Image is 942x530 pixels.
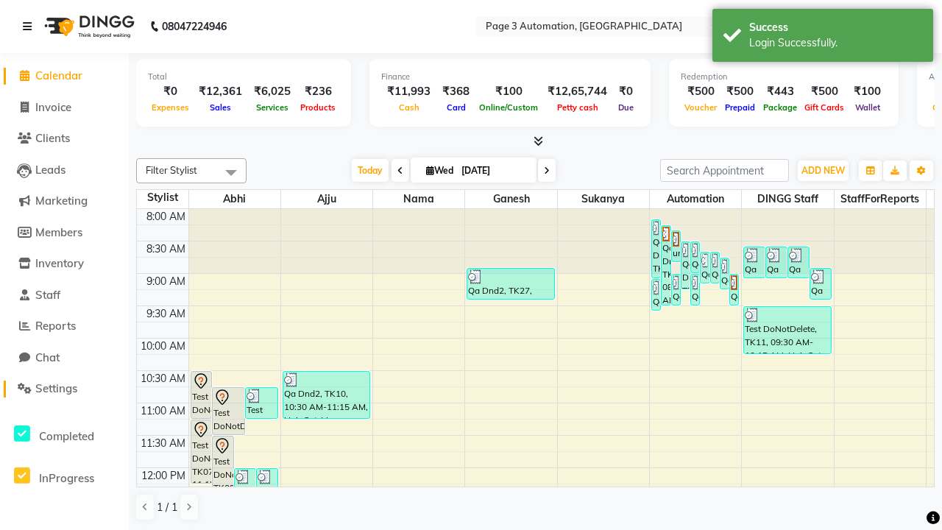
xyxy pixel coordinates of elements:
input: 2025-09-03 [457,160,531,182]
div: 9:00 AM [144,274,188,289]
span: Calendar [35,68,82,82]
div: ₹6,025 [248,83,297,100]
span: Staff [35,288,60,302]
div: Redemption [681,71,887,83]
a: Inventory [4,255,125,272]
span: Marketing [35,194,88,208]
div: Qa Dnd2, TK18, 08:30 AM-09:00 AM, Hair cut Below 12 years (Boy) [691,242,699,272]
div: ₹500 [681,83,720,100]
span: Nama [373,190,464,208]
div: Test DoNotDelete, TK06, 10:30 AM-11:15 AM, Hair Cut-Men [191,372,212,418]
span: Ajju [281,190,372,208]
span: Gift Cards [801,102,848,113]
span: Abhi [189,190,280,208]
a: Marketing [4,193,125,210]
div: 8:30 AM [144,241,188,257]
span: Invoice [35,100,71,114]
span: Sales [206,102,235,113]
span: ADD NEW [801,165,845,176]
div: 12:00 PM [138,468,188,484]
div: 10:00 AM [138,339,188,354]
div: ₹11,993 [381,83,436,100]
div: ₹0 [613,83,639,100]
div: 8:00 AM [144,209,188,225]
div: ₹12,361 [193,83,248,100]
div: Success [749,20,922,35]
span: Due [615,102,637,113]
img: logo [38,6,138,47]
span: Today [352,159,389,182]
div: Qa Dnd2, TK25, 08:45 AM-09:15 AM, Hair Cut By Expert-Men [720,258,729,289]
b: 08047224946 [162,6,227,47]
span: StaffForReports [835,190,926,208]
div: 10:30 AM [138,371,188,386]
div: Qa Dnd2, TK29, 09:00 AM-09:30 AM, Hair cut Below 12 years (Boy) [730,275,738,305]
div: Qa Dnd2, TK30, 09:00 AM-09:30 AM, Hair cut Below 12 years (Boy) [672,275,680,305]
a: Clients [4,130,125,147]
div: Qa Dnd2, TK24, 08:40 AM-09:10 AM, Hair Cut By Expert-Men [711,252,719,283]
div: ₹0 [148,83,193,100]
a: Leads [4,162,125,179]
span: Reports [35,319,76,333]
div: Qa Dnd2, TK28, 08:55 AM-09:25 AM, Hair cut Below 12 years (Boy) [810,269,831,299]
div: Qa Dnd2, TK27, 08:55 AM-09:25 AM, Hair cut Below 12 years (Boy) [467,269,553,299]
span: Card [443,102,470,113]
div: Qa Dnd2, TK26, 08:30 AM-09:15 AM, Hair Cut-Men [681,242,690,289]
span: Petty cash [553,102,602,113]
div: undefined, TK16, 08:20 AM-08:50 AM, Hair cut Below 12 years (Boy) [672,231,680,261]
div: Qa Dnd2, TK17, 08:15 AM-09:30 AM, Hair Cut By Expert-Men,Hair Cut-Men [662,226,670,305]
div: Login Successfully. [749,35,922,51]
span: Completed [39,429,94,443]
div: ₹100 [848,83,887,100]
div: ₹368 [436,83,475,100]
span: Leads [35,163,65,177]
div: ₹12,65,744 [542,83,613,100]
span: Clients [35,131,70,145]
div: Qa Dnd2, TK21, 08:35 AM-09:05 AM, Hair cut Below 12 years (Boy) [788,247,809,278]
span: Online/Custom [475,102,542,113]
div: ₹236 [297,83,339,100]
a: Chat [4,350,125,367]
span: Inventory [35,256,84,270]
span: Services [252,102,292,113]
div: Total [148,71,339,83]
div: ₹443 [759,83,801,100]
span: Wed [422,165,457,176]
div: 9:30 AM [144,306,188,322]
a: Staff [4,287,125,304]
div: Test DoNotDelete, TK08, 10:45 AM-11:30 AM, Hair Cut-Men [213,388,244,434]
span: Automation [650,190,741,208]
div: Test DoNotDelete, TK12, 10:45 AM-11:15 AM, Hair Cut By Expert-Men [246,388,277,418]
span: Chat [35,350,60,364]
div: Test DoNotDelete, TK09, 11:30 AM-12:30 PM, Hair Cut-Women [213,437,233,499]
span: Wallet [851,102,884,113]
span: Prepaid [721,102,759,113]
div: ₹500 [720,83,759,100]
div: Stylist [137,190,188,205]
span: Voucher [681,102,720,113]
span: 1 / 1 [157,500,177,515]
div: Qa Dnd2, TK20, 08:35 AM-09:05 AM, Hair Cut By Expert-Men [766,247,787,278]
div: Qa Dnd2, TK22, 08:10 AM-09:05 AM, Special Hair Wash- Men [652,220,660,278]
span: Sukanya [558,190,649,208]
span: Package [759,102,801,113]
button: ADD NEW [798,160,849,181]
span: Ganesh [465,190,556,208]
a: Settings [4,381,125,397]
div: Test DoNotDelete, TK11, 09:30 AM-10:15 AM, Hair Cut-Men [744,307,830,353]
div: 11:00 AM [138,403,188,419]
input: Search Appointment [660,159,789,182]
div: Test DoNotDelete, TK07, 11:15 AM-12:15 PM, Hair Cut-Women [191,420,212,483]
span: DINGG Staff [742,190,833,208]
div: ₹100 [475,83,542,100]
div: 11:30 AM [138,436,188,451]
a: Reports [4,318,125,335]
span: Products [297,102,339,113]
span: Filter Stylist [146,164,197,176]
div: Qa Dnd2, TK10, 10:30 AM-11:15 AM, Hair Cut-Men [283,372,369,418]
div: Qa Dnd2, TK31, 09:00 AM-09:30 AM, Hair cut Below 12 years (Boy) [691,275,699,305]
div: Test DoNotDelete, TK14, 12:00 PM-12:45 PM, Hair Cut-Men [257,469,277,515]
span: Cash [395,102,423,113]
span: InProgress [39,471,94,485]
a: Members [4,225,125,241]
